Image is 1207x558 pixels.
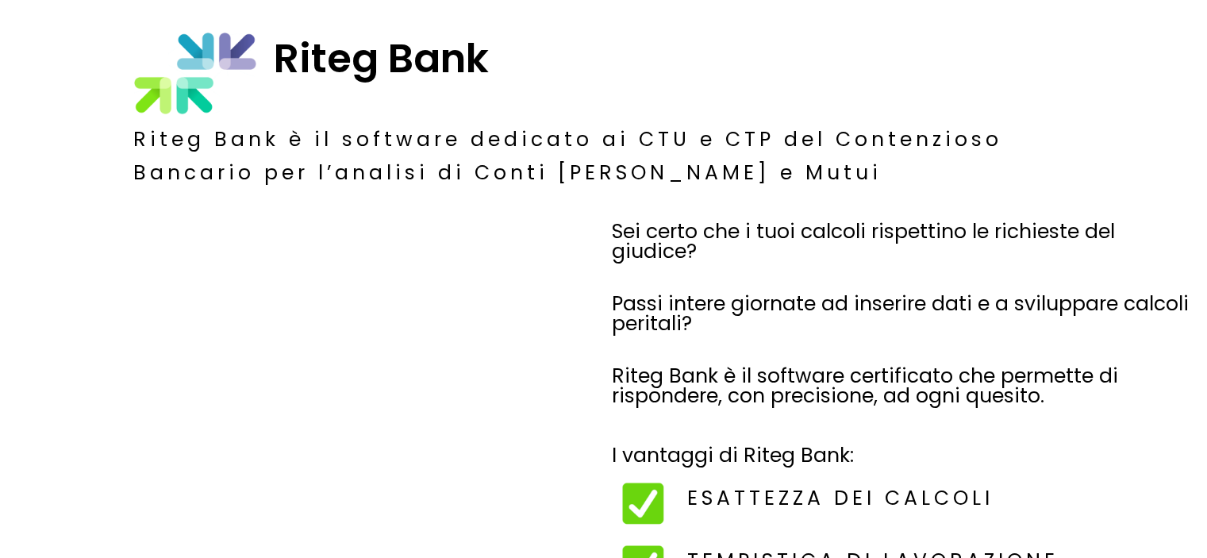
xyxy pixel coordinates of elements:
[612,294,1192,333] div: Passi intere giornate ad inserire dati e a sviluppare calcoli peritali?
[133,123,1003,190] h3: Riteg Bank è il software dedicato ai CTU e CTP del Contenzioso Bancario per l’analisi di Conti [P...
[612,366,1192,406] div: Riteg Bank è il software certificato che permette di rispondere, con precisione, ad ogni quesito.
[687,482,1182,515] h3: ESATTEZZA DEI CALCOLI
[612,221,1192,261] div: Sei certo che i tuoi calcoli rispettino le richieste del giudice?
[612,445,1192,465] div: I vantaggi di Riteg Bank:
[274,33,994,85] h1: Riteg Bank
